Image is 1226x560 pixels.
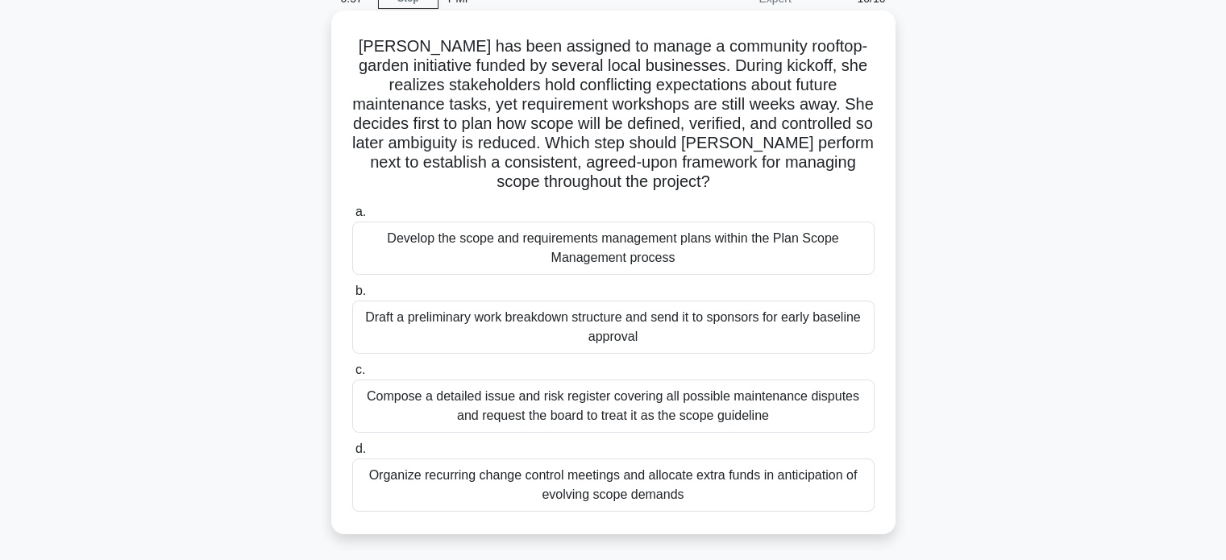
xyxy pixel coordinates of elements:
span: a. [355,205,366,218]
span: b. [355,284,366,297]
div: Develop the scope and requirements management plans within the Plan Scope Management process [352,222,875,275]
div: Compose a detailed issue and risk register covering all possible maintenance disputes and request... [352,380,875,433]
span: c. [355,363,365,376]
div: Organize recurring change control meetings and allocate extra funds in anticipation of evolving s... [352,458,875,512]
div: Draft a preliminary work breakdown structure and send it to sponsors for early baseline approval [352,301,875,354]
span: d. [355,442,366,455]
h5: [PERSON_NAME] has been assigned to manage a community rooftop-garden initiative funded by several... [351,36,876,193]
